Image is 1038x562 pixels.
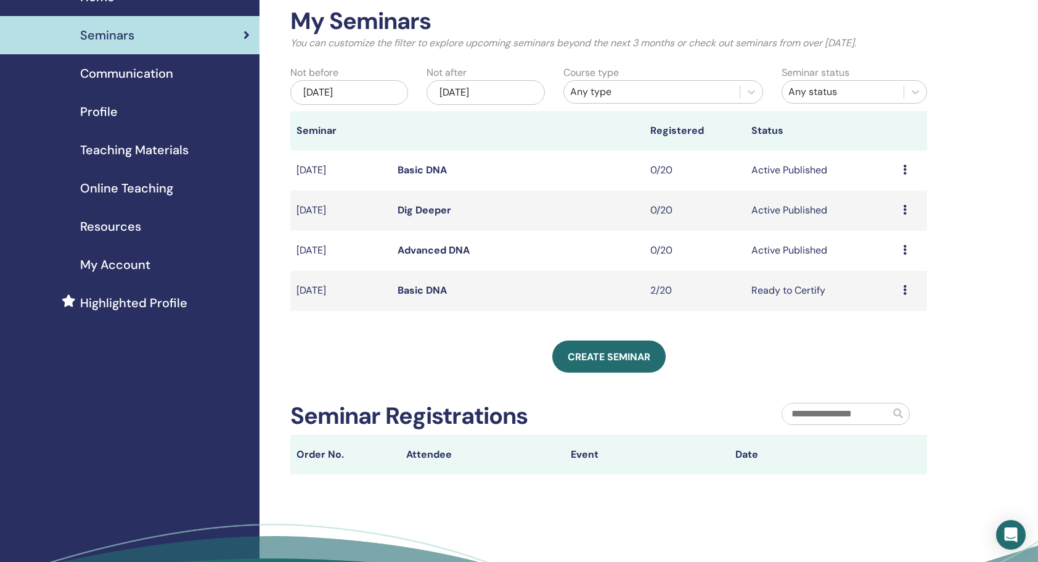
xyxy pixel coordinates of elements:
td: 0/20 [644,231,745,271]
label: Seminar status [782,65,849,80]
a: Advanced DNA [398,244,470,257]
h2: Seminar Registrations [290,402,528,431]
label: Not after [427,65,467,80]
span: Online Teaching [80,179,173,197]
th: Seminar [290,111,391,151]
td: Active Published [745,151,897,191]
td: 0/20 [644,151,745,191]
span: Resources [80,217,141,236]
a: Create seminar [552,341,666,373]
div: Any status [788,85,897,99]
span: Profile [80,102,118,121]
td: [DATE] [290,151,391,191]
span: Highlighted Profile [80,294,187,312]
span: My Account [80,255,150,274]
span: Teaching Materials [80,141,189,159]
p: You can customize the filter to explore upcoming seminars beyond the next 3 months or check out s... [290,36,927,51]
th: Status [745,111,897,151]
label: Course type [563,65,619,80]
td: [DATE] [290,271,391,311]
th: Event [565,435,729,474]
div: [DATE] [290,80,408,105]
span: Create seminar [568,350,650,363]
td: [DATE] [290,231,391,271]
th: Date [729,435,894,474]
span: Seminars [80,26,134,44]
td: [DATE] [290,191,391,231]
a: Basic DNA [398,163,447,176]
td: 2/20 [644,271,745,311]
td: Active Published [745,191,897,231]
span: Communication [80,64,173,83]
div: Open Intercom Messenger [996,520,1026,550]
a: Basic DNA [398,284,447,297]
td: Ready to Certify [745,271,897,311]
th: Attendee [400,435,565,474]
div: [DATE] [427,80,544,105]
td: 0/20 [644,191,745,231]
a: Dig Deeper [398,204,451,217]
h2: My Seminars [290,7,927,36]
label: Not before [290,65,338,80]
th: Registered [644,111,745,151]
div: Any type [570,85,734,99]
td: Active Published [745,231,897,271]
th: Order No. [290,435,400,474]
